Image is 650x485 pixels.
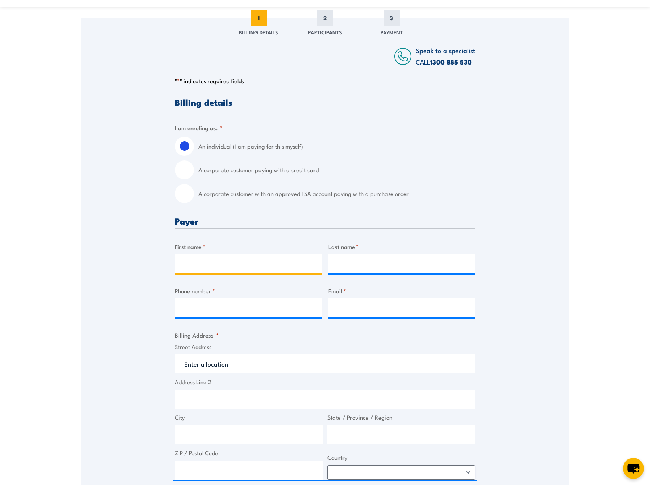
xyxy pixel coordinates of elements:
[175,354,475,373] input: Enter a location
[175,286,322,295] label: Phone number
[175,331,219,339] legend: Billing Address
[175,343,475,351] label: Street Address
[198,184,475,203] label: A corporate customer with an approved FSA account paying with a purchase order
[198,160,475,179] label: A corporate customer paying with a credit card
[175,123,223,132] legend: I am enroling as:
[384,10,400,26] span: 3
[327,453,476,462] label: Country
[381,28,403,36] span: Payment
[175,378,475,386] label: Address Line 2
[416,45,475,66] span: Speak to a specialist CALL
[175,98,475,107] h3: Billing details
[251,10,267,26] span: 1
[327,413,476,422] label: State / Province / Region
[175,217,475,225] h3: Payer
[239,28,278,36] span: Billing Details
[175,242,322,251] label: First name
[317,10,333,26] span: 2
[328,242,476,251] label: Last name
[175,449,323,458] label: ZIP / Postal Code
[308,28,342,36] span: Participants
[430,57,472,67] a: 1300 885 530
[328,286,476,295] label: Email
[198,137,475,156] label: An individual (I am paying for this myself)
[623,458,644,479] button: chat-button
[175,77,475,85] p: " " indicates required fields
[175,413,323,422] label: City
